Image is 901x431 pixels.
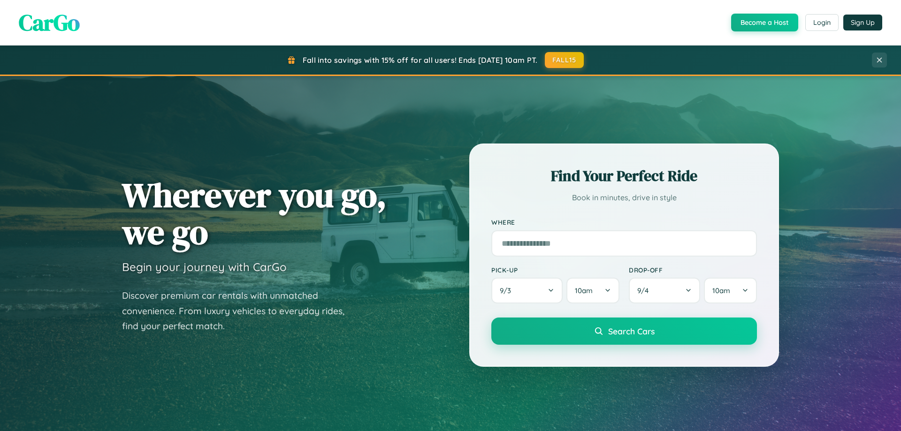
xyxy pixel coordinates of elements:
[704,278,757,303] button: 10am
[122,260,287,274] h3: Begin your journey with CarGo
[491,166,757,186] h2: Find Your Perfect Ride
[122,288,357,334] p: Discover premium car rentals with unmatched convenience. From luxury vehicles to everyday rides, ...
[500,286,516,295] span: 9 / 3
[491,191,757,204] p: Book in minutes, drive in style
[805,14,839,31] button: Login
[608,326,655,336] span: Search Cars
[491,278,563,303] button: 9/3
[491,318,757,345] button: Search Cars
[575,286,593,295] span: 10am
[19,7,80,38] span: CarGo
[629,278,700,303] button: 9/4
[566,278,619,303] button: 10am
[712,286,730,295] span: 10am
[731,14,798,31] button: Become a Host
[545,52,584,68] button: FALL15
[491,266,619,274] label: Pick-up
[122,176,387,250] h1: Wherever you go, we go
[843,15,882,30] button: Sign Up
[637,286,653,295] span: 9 / 4
[491,219,757,227] label: Where
[303,55,538,65] span: Fall into savings with 15% off for all users! Ends [DATE] 10am PT.
[629,266,757,274] label: Drop-off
